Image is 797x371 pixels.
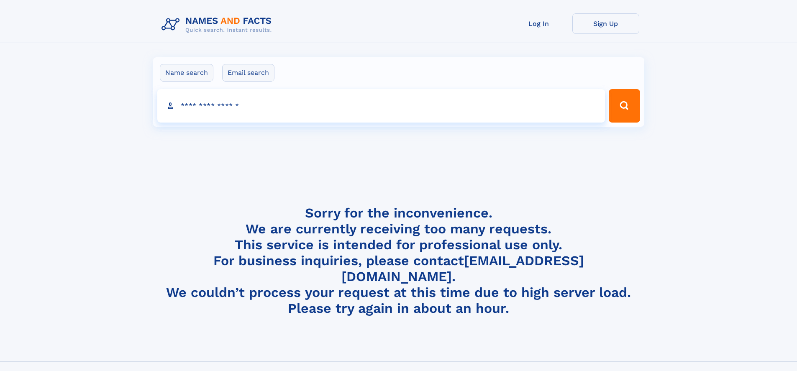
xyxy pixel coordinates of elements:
[609,89,640,123] button: Search Button
[222,64,274,82] label: Email search
[158,13,279,36] img: Logo Names and Facts
[160,64,213,82] label: Name search
[341,253,584,284] a: [EMAIL_ADDRESS][DOMAIN_NAME]
[158,205,639,317] h4: Sorry for the inconvenience. We are currently receiving too many requests. This service is intend...
[572,13,639,34] a: Sign Up
[505,13,572,34] a: Log In
[157,89,605,123] input: search input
